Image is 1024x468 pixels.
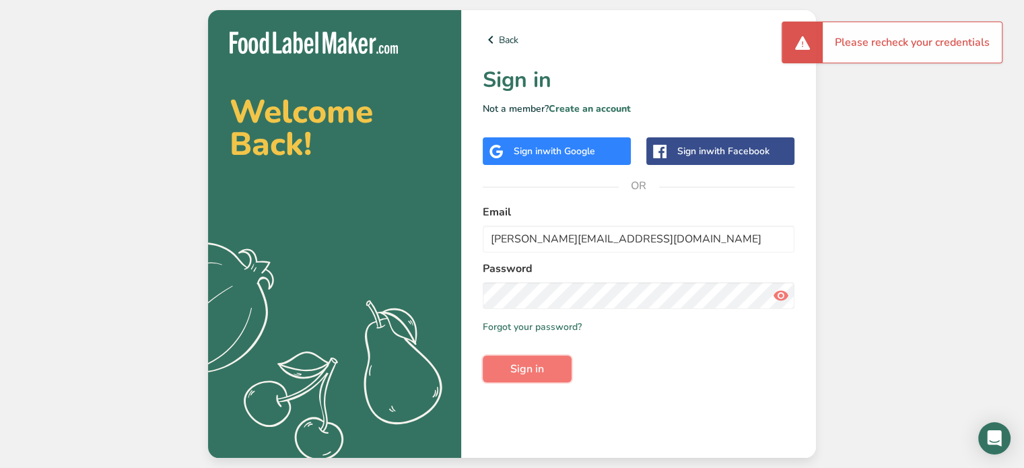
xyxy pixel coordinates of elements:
span: OR [619,166,659,206]
span: with Facebook [706,145,770,158]
div: Please recheck your credentials [823,22,1002,63]
div: Sign in [514,144,595,158]
div: Sign in [677,144,770,158]
img: Food Label Maker [230,32,398,54]
h1: Sign in [483,64,794,96]
a: Create an account [549,102,631,115]
label: Email [483,204,794,220]
a: Forgot your password? [483,320,582,334]
button: Sign in [483,356,572,382]
label: Password [483,261,794,277]
h2: Welcome Back! [230,96,440,160]
a: Back [483,32,794,48]
span: with Google [543,145,595,158]
div: Open Intercom Messenger [978,422,1011,455]
span: Sign in [510,361,544,377]
p: Not a member? [483,102,794,116]
input: Enter Your Email [483,226,794,253]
